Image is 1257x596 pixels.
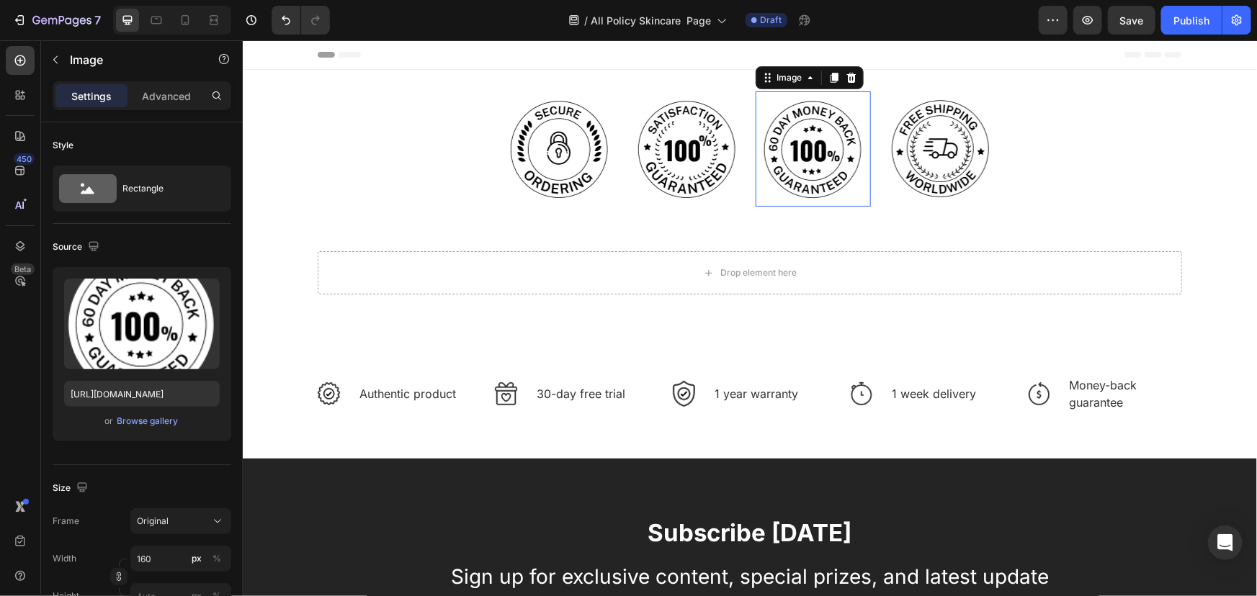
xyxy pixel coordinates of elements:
[386,51,501,166] img: Alt Image
[1173,13,1209,28] div: Publish
[243,40,1257,596] iframe: Design area
[1120,14,1144,27] span: Save
[53,139,73,152] div: Style
[478,227,554,238] div: Drop element here
[513,51,628,166] img: Alt Image
[130,508,231,534] button: Original
[294,345,383,362] p: 30-day free trial
[591,13,711,28] span: All Policy Skincare Page
[142,89,191,104] p: Advanced
[1161,6,1222,35] button: Publish
[87,477,927,508] p: Subscribe [DATE]
[760,14,782,27] span: Draft
[192,552,202,565] div: px
[53,238,102,257] div: Source
[11,263,35,275] div: Beta
[1208,525,1243,560] div: Open Intercom Messenger
[117,414,179,428] button: Browse gallery
[53,515,79,528] label: Frame
[137,515,169,528] span: Original
[64,381,220,407] input: https://example.com/image.jpg
[584,13,588,28] span: /
[122,172,210,205] div: Rectangle
[430,340,453,366] img: Alt Image
[188,550,205,567] button: %
[71,89,112,104] p: Settings
[785,342,808,364] img: Alt Image
[87,523,927,551] p: Sign up for exclusive content, special prizes, and latest update
[94,12,101,29] p: 7
[64,279,220,369] img: preview-image
[105,412,114,430] span: or
[827,336,938,371] p: Money-back guarantee
[252,342,275,364] img: Alt Image
[14,153,35,165] div: 450
[53,552,76,565] label: Width
[70,51,192,68] p: Image
[472,345,555,362] p: 1 year warranty
[75,342,98,364] img: Alt Image
[117,345,213,362] p: Authentic product
[130,546,231,572] input: px%
[259,51,375,166] img: Alt Image
[1108,6,1155,35] button: Save
[640,51,755,166] img: Alt Image
[117,415,179,428] div: Browse gallery
[208,550,225,567] button: px
[531,31,562,44] div: Image
[213,552,221,565] div: %
[272,6,330,35] div: Undo/Redo
[649,345,733,362] p: 1 week delivery
[607,342,630,365] img: Alt Image
[6,6,107,35] button: 7
[53,479,91,498] div: Size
